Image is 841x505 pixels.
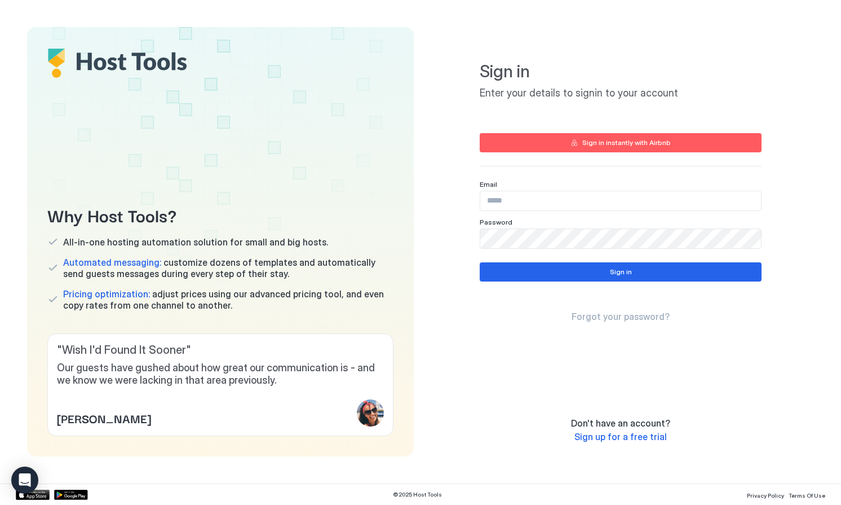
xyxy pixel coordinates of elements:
[574,431,667,443] a: Sign up for a free trial
[480,262,762,282] button: Sign in
[789,489,825,500] a: Terms Of Use
[57,343,384,357] span: " Wish I'd Found It Sooner "
[572,311,670,323] a: Forgot your password?
[63,288,393,311] span: adjust prices using our advanced pricing tool, and even copy rates from one channel to another.
[574,431,667,442] span: Sign up for a free trial
[63,257,161,268] span: Automated messaging:
[480,229,761,248] input: Input Field
[63,257,393,279] span: customize dozens of templates and automatically send guests messages during every step of their s...
[789,492,825,499] span: Terms Of Use
[480,218,512,226] span: Password
[16,490,50,500] a: App Store
[393,491,442,498] span: © 2025 Host Tools
[747,489,784,500] a: Privacy Policy
[480,191,761,210] input: Input Field
[63,288,150,300] span: Pricing optimization:
[57,362,384,387] span: Our guests have gushed about how great our communication is - and we know we were lacking in that...
[572,311,670,322] span: Forgot your password?
[57,410,151,427] span: [PERSON_NAME]
[480,133,762,152] button: Sign in instantly with Airbnb
[480,180,497,188] span: Email
[480,61,762,82] span: Sign in
[63,236,328,248] span: All-in-one hosting automation solution for small and big hosts.
[11,467,38,494] div: Open Intercom Messenger
[357,399,384,427] div: profile
[571,418,670,429] span: Don't have an account?
[47,202,393,227] span: Why Host Tools?
[480,87,762,100] span: Enter your details to signin to your account
[582,138,671,148] div: Sign in instantly with Airbnb
[610,267,632,277] div: Sign in
[54,490,88,500] a: Google Play Store
[747,492,784,499] span: Privacy Policy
